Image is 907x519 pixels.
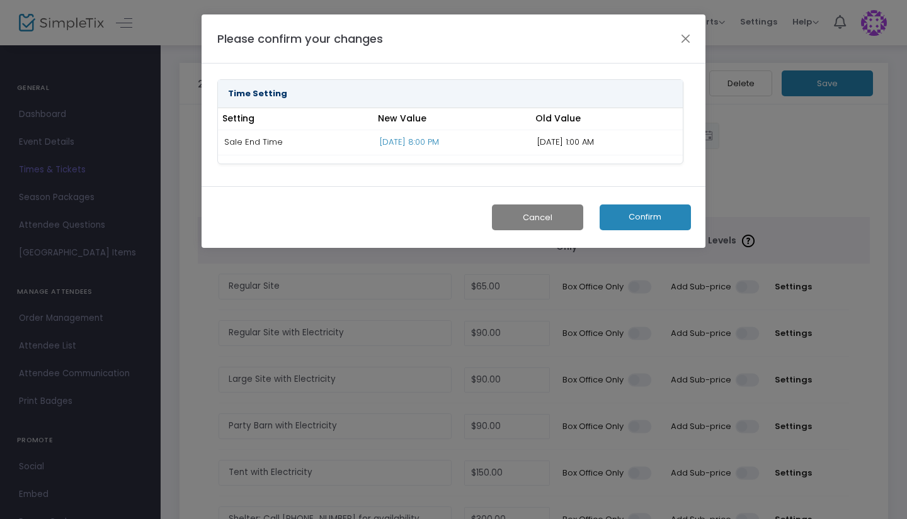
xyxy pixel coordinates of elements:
td: Sale End Time [218,130,374,155]
td: [DATE] 8:00 PM [374,130,531,155]
th: Old Value [531,108,683,130]
button: Confirm [600,204,691,230]
strong: Time Setting [228,87,287,99]
th: Setting [218,108,374,130]
th: New Value [374,108,531,130]
button: Close [678,30,694,47]
h4: Please confirm your changes [217,30,383,47]
td: [DATE] 1:00 AM [531,130,683,155]
button: Cancel [492,204,583,230]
